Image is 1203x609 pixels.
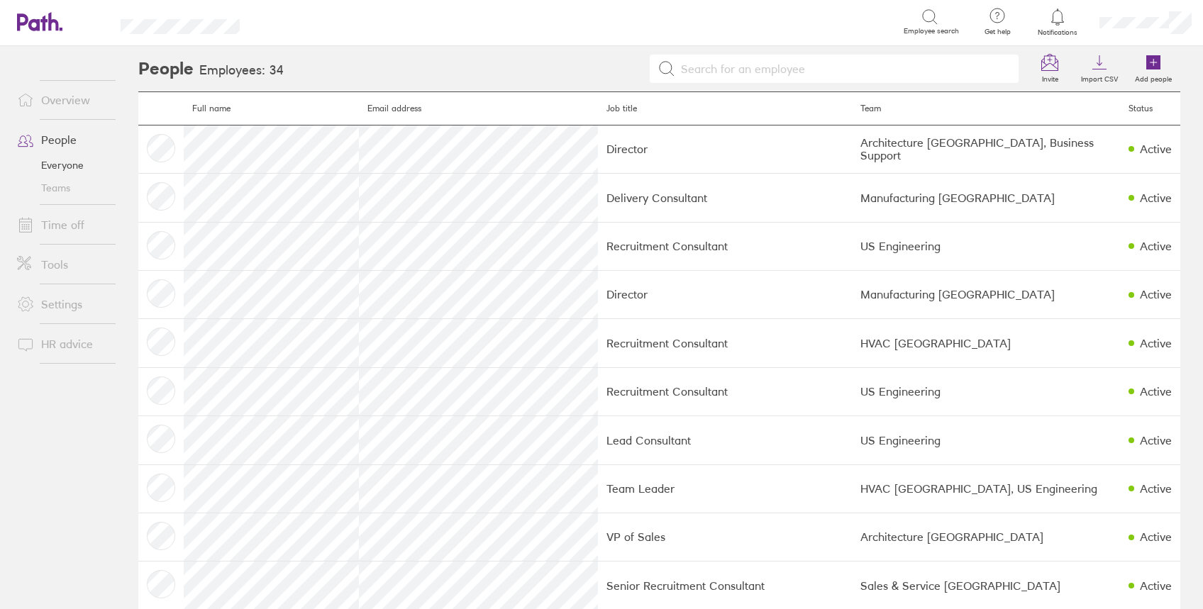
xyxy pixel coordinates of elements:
[1140,434,1172,447] div: Active
[1120,92,1180,125] th: Status
[1140,579,1172,592] div: Active
[6,177,120,199] a: Teams
[1140,143,1172,155] div: Active
[1140,191,1172,204] div: Active
[1072,46,1126,91] a: Import CSV
[598,174,852,222] td: Delivery Consultant
[6,211,120,239] a: Time off
[6,125,120,154] a: People
[852,270,1120,318] td: Manufacturing [GEOGRAPHIC_DATA]
[1035,7,1081,37] a: Notifications
[6,86,120,114] a: Overview
[1035,28,1081,37] span: Notifications
[199,63,284,78] h3: Employees: 34
[6,290,120,318] a: Settings
[278,15,314,28] div: Search
[598,125,852,173] td: Director
[598,319,852,367] td: Recruitment Consultant
[184,92,360,125] th: Full name
[975,28,1021,36] span: Get help
[852,367,1120,415] td: US Engineering
[1126,46,1180,91] a: Add people
[1126,71,1180,84] label: Add people
[1140,288,1172,301] div: Active
[598,464,852,513] td: Team Leader
[852,513,1120,561] td: Architecture [GEOGRAPHIC_DATA]
[1140,482,1172,495] div: Active
[904,27,959,35] span: Employee search
[1140,385,1172,398] div: Active
[852,464,1120,513] td: HVAC [GEOGRAPHIC_DATA], US Engineering
[598,270,852,318] td: Director
[1140,240,1172,252] div: Active
[1072,71,1126,84] label: Import CSV
[598,367,852,415] td: Recruitment Consultant
[852,319,1120,367] td: HVAC [GEOGRAPHIC_DATA]
[1027,46,1072,91] a: Invite
[852,416,1120,464] td: US Engineering
[359,92,597,125] th: Email address
[598,513,852,561] td: VP of Sales
[598,222,852,270] td: Recruitment Consultant
[138,46,194,91] h2: People
[852,125,1120,173] td: Architecture [GEOGRAPHIC_DATA], Business Support
[598,92,852,125] th: Job title
[852,222,1120,270] td: US Engineering
[1140,337,1172,350] div: Active
[675,55,1010,82] input: Search for an employee
[852,174,1120,222] td: Manufacturing [GEOGRAPHIC_DATA]
[852,92,1120,125] th: Team
[6,250,120,279] a: Tools
[1140,530,1172,543] div: Active
[598,416,852,464] td: Lead Consultant
[6,154,120,177] a: Everyone
[6,330,120,358] a: HR advice
[1033,71,1067,84] label: Invite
